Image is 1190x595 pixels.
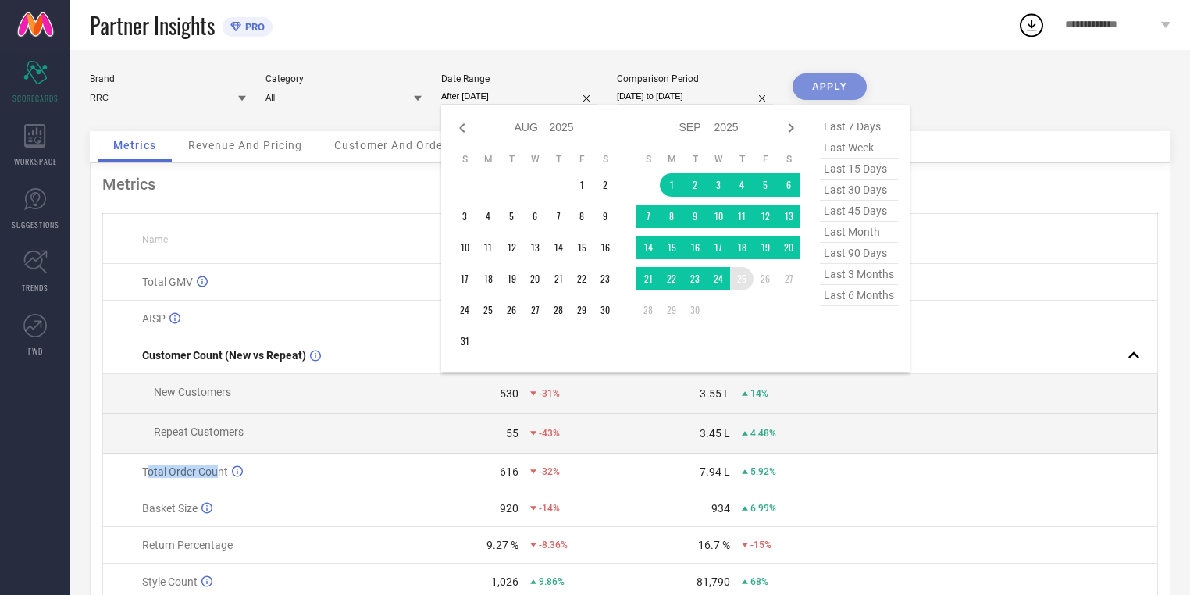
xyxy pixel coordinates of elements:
span: TRENDS [22,282,48,294]
td: Fri Aug 15 2025 [570,236,593,259]
span: Return Percentage [142,539,233,551]
td: Mon Sep 01 2025 [660,173,683,197]
td: Sat Aug 02 2025 [593,173,617,197]
td: Sat Aug 23 2025 [593,267,617,290]
td: Sun Aug 24 2025 [453,298,476,322]
th: Sunday [453,153,476,166]
div: 3.55 L [700,387,730,400]
td: Sun Aug 03 2025 [453,205,476,228]
span: Revenue And Pricing [188,139,302,151]
input: Select comparison period [617,88,773,105]
span: last 15 days [820,159,898,180]
span: New Customers [154,386,231,398]
div: 920 [500,502,518,515]
div: Previous month [453,119,472,137]
div: Comparison Period [617,73,773,84]
td: Sat Sep 27 2025 [777,267,800,290]
span: -8.36% [539,540,568,550]
span: PRO [241,21,265,33]
span: 14% [750,388,768,399]
td: Wed Aug 27 2025 [523,298,547,322]
span: -43% [539,428,560,439]
td: Fri Aug 08 2025 [570,205,593,228]
th: Friday [754,153,777,166]
td: Sun Sep 14 2025 [636,236,660,259]
div: Date Range [441,73,597,84]
span: FWD [28,345,43,357]
span: last 6 months [820,285,898,306]
td: Tue Aug 19 2025 [500,267,523,290]
span: AISP [142,312,166,325]
div: 81,790 [697,575,730,588]
td: Mon Sep 22 2025 [660,267,683,290]
span: -14% [539,503,560,514]
span: Customer Count (New vs Repeat) [142,349,306,362]
td: Sun Aug 10 2025 [453,236,476,259]
th: Saturday [777,153,800,166]
div: 1,026 [491,575,518,588]
td: Tue Sep 23 2025 [683,267,707,290]
td: Wed Sep 10 2025 [707,205,730,228]
td: Fri Sep 05 2025 [754,173,777,197]
td: Mon Sep 29 2025 [660,298,683,322]
td: Sat Sep 13 2025 [777,205,800,228]
td: Wed Sep 03 2025 [707,173,730,197]
td: Mon Sep 15 2025 [660,236,683,259]
td: Wed Aug 20 2025 [523,267,547,290]
span: 6.99% [750,503,776,514]
td: Tue Sep 16 2025 [683,236,707,259]
span: last 30 days [820,180,898,201]
span: Basket Size [142,502,198,515]
div: 530 [500,387,518,400]
td: Fri Sep 26 2025 [754,267,777,290]
td: Tue Aug 26 2025 [500,298,523,322]
div: 7.94 L [700,465,730,478]
th: Saturday [593,153,617,166]
span: SCORECARDS [12,92,59,104]
td: Wed Aug 13 2025 [523,236,547,259]
th: Tuesday [683,153,707,166]
td: Mon Aug 04 2025 [476,205,500,228]
td: Fri Aug 29 2025 [570,298,593,322]
span: 5.92% [750,466,776,477]
div: Open download list [1017,11,1046,39]
span: SUGGESTIONS [12,219,59,230]
td: Tue Aug 05 2025 [500,205,523,228]
div: Category [265,73,422,84]
td: Sat Aug 30 2025 [593,298,617,322]
span: Customer And Orders [334,139,454,151]
td: Sun Sep 07 2025 [636,205,660,228]
th: Friday [570,153,593,166]
td: Tue Sep 30 2025 [683,298,707,322]
td: Thu Aug 28 2025 [547,298,570,322]
span: -31% [539,388,560,399]
span: 4.48% [750,428,776,439]
td: Thu Aug 21 2025 [547,267,570,290]
td: Wed Sep 24 2025 [707,267,730,290]
td: Sat Sep 20 2025 [777,236,800,259]
td: Sun Aug 17 2025 [453,267,476,290]
td: Mon Aug 18 2025 [476,267,500,290]
td: Mon Aug 11 2025 [476,236,500,259]
td: Tue Sep 02 2025 [683,173,707,197]
th: Monday [476,153,500,166]
th: Thursday [547,153,570,166]
th: Wednesday [707,153,730,166]
th: Monday [660,153,683,166]
div: 9.27 % [486,539,518,551]
span: last 45 days [820,201,898,222]
td: Mon Aug 25 2025 [476,298,500,322]
td: Fri Aug 22 2025 [570,267,593,290]
td: Fri Aug 01 2025 [570,173,593,197]
td: Sat Aug 16 2025 [593,236,617,259]
th: Thursday [730,153,754,166]
td: Mon Sep 08 2025 [660,205,683,228]
span: -32% [539,466,560,477]
td: Sun Aug 31 2025 [453,330,476,353]
td: Tue Aug 12 2025 [500,236,523,259]
td: Wed Sep 17 2025 [707,236,730,259]
span: last week [820,137,898,159]
td: Fri Sep 19 2025 [754,236,777,259]
span: Total Order Count [142,465,228,478]
div: 55 [506,427,518,440]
